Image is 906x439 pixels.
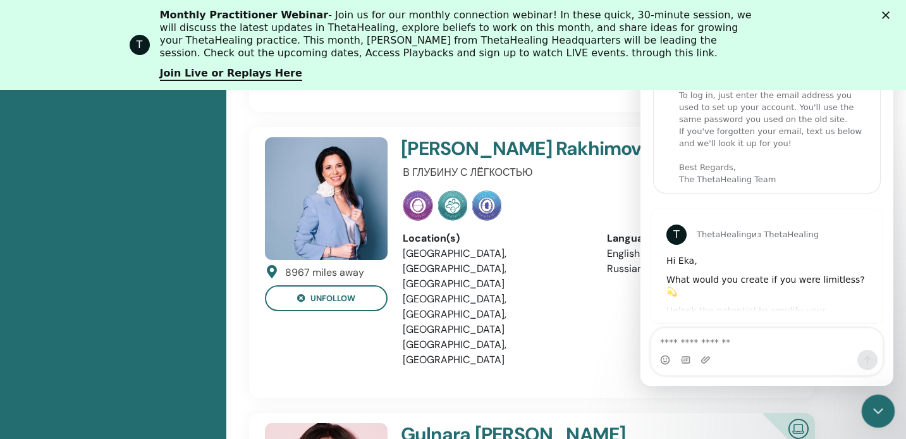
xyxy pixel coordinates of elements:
[130,35,150,55] div: Profile image for ThetaHealing
[285,265,364,280] div: 8967 miles away
[401,137,725,160] h4: [PERSON_NAME] Rakhimova
[607,261,792,276] li: Russian
[607,246,792,261] li: English
[640,13,893,386] iframe: Intercom live chat
[403,246,587,292] li: [GEOGRAPHIC_DATA], [GEOGRAPHIC_DATA], [GEOGRAPHIC_DATA]
[160,67,302,81] a: Join Live or Replays Here
[160,9,757,59] div: - Join us for our monthly connection webinar! In these quick, 30-minute session, we will discuss ...
[403,165,792,180] p: В ГЛУБИНУ С ЛЁГКОСТЬЮ
[403,337,587,368] li: [GEOGRAPHIC_DATA], [GEOGRAPHIC_DATA]
[265,285,388,311] button: unfollow
[862,395,895,428] iframe: Intercom live chat
[403,231,587,246] div: Location(s)
[607,231,792,246] div: Language(s)
[265,137,388,260] img: default.jpg
[160,9,329,21] b: Monthly Practitioner Webinar
[882,11,895,19] div: Закрыть
[403,292,587,337] li: [GEOGRAPHIC_DATA], [GEOGRAPHIC_DATA], [GEOGRAPHIC_DATA]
